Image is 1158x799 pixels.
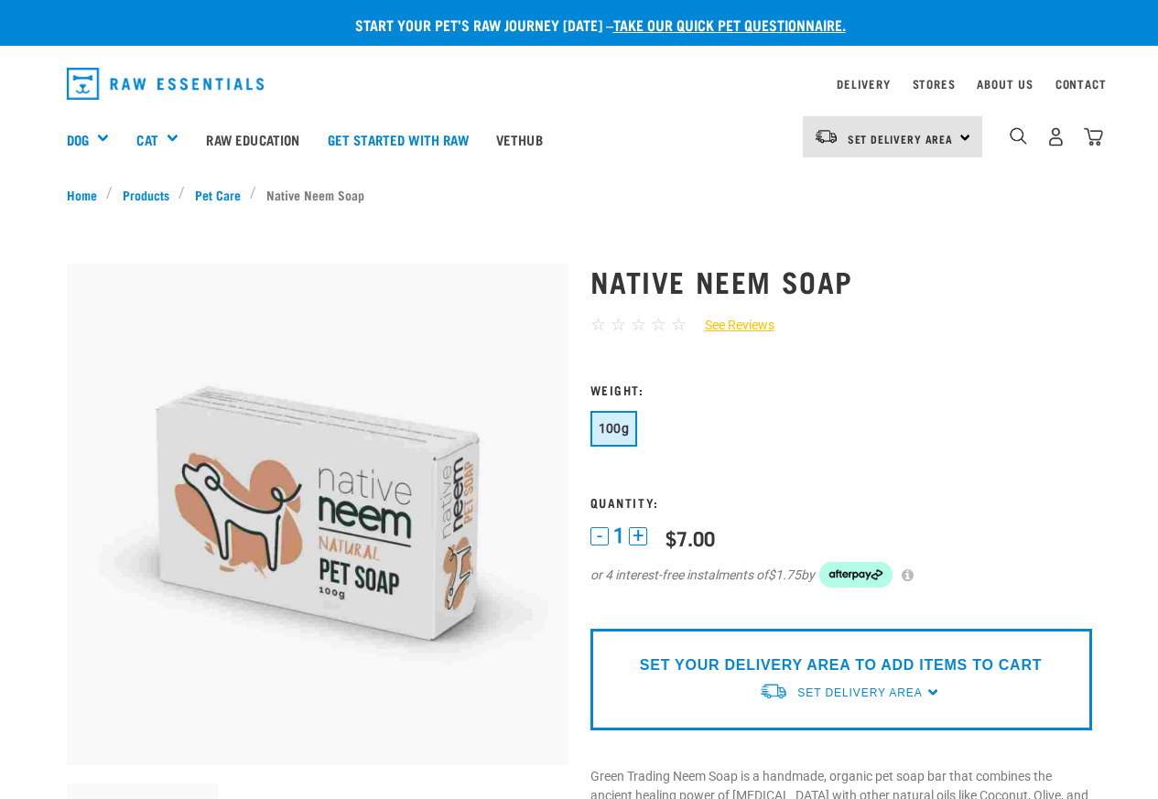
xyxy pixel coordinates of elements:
[819,562,893,588] img: Afterpay
[185,185,250,204] a: Pet Care
[611,314,626,335] span: ☆
[314,103,482,176] a: Get started with Raw
[136,129,157,150] a: Cat
[67,264,568,765] img: Organic neem pet soap bar 100g green trading
[590,495,1092,509] h3: Quantity:
[1046,127,1066,146] img: user.png
[640,654,1042,676] p: SET YOUR DELIVERY AREA TO ADD ITEMS TO CART
[590,265,1092,297] h1: Native Neem Soap
[482,103,557,176] a: Vethub
[631,314,646,335] span: ☆
[629,527,647,545] button: +
[67,185,1092,204] nav: breadcrumbs
[599,421,630,436] span: 100g
[613,526,624,545] span: 1
[666,526,715,549] div: $7.00
[590,562,1092,588] div: or 4 interest-free instalments of by
[687,316,774,335] a: See Reviews
[67,68,265,100] img: Raw Essentials Logo
[590,527,609,545] button: -
[913,81,956,87] a: Stores
[671,314,687,335] span: ☆
[768,566,801,585] span: $1.75
[192,103,313,176] a: Raw Education
[590,383,1092,396] h3: Weight:
[113,185,179,204] a: Products
[1055,81,1107,87] a: Contact
[797,686,922,699] span: Set Delivery Area
[613,20,846,28] a: take our quick pet questionnaire.
[814,128,839,145] img: van-moving.png
[52,60,1107,107] nav: dropdown navigation
[590,411,638,447] button: 100g
[977,81,1033,87] a: About Us
[590,314,606,335] span: ☆
[651,314,666,335] span: ☆
[1010,127,1027,145] img: home-icon-1@2x.png
[848,135,954,142] span: Set Delivery Area
[67,185,107,204] a: Home
[759,682,788,701] img: van-moving.png
[67,129,89,150] a: Dog
[837,81,890,87] a: Delivery
[1084,127,1103,146] img: home-icon@2x.png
